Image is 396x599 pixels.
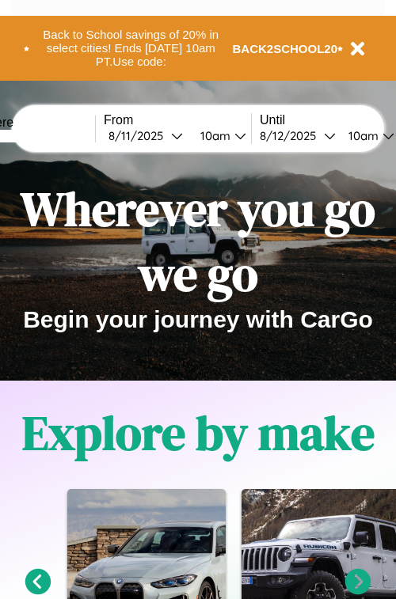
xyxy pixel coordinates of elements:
button: 8/11/2025 [104,127,188,144]
div: 8 / 12 / 2025 [260,128,324,143]
div: 10am [192,128,234,143]
button: Back to School savings of 20% in select cities! Ends [DATE] 10am PT.Use code: [29,24,233,73]
label: From [104,113,251,127]
b: BACK2SCHOOL20 [233,42,338,55]
div: 10am [341,128,383,143]
div: 8 / 11 / 2025 [109,128,171,143]
h1: Explore by make [22,400,375,465]
button: 10am [188,127,251,144]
